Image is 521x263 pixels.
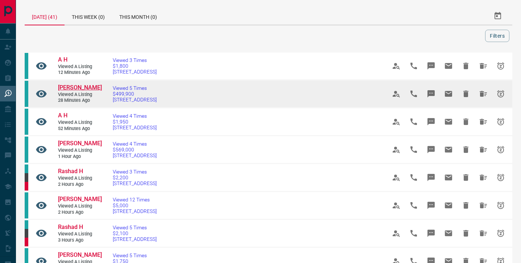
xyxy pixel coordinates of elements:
[440,85,457,103] span: Email
[58,120,102,126] span: Viewed a Listing
[58,70,102,76] span: 12 minutes ago
[388,197,405,214] span: View Profile
[475,141,492,158] span: Hide All from Amira Refaat
[388,113,405,130] span: View Profile
[388,169,405,186] span: View Profile
[422,169,440,186] span: Message
[405,141,422,158] span: Call
[58,56,102,64] a: A H
[58,140,102,147] a: [PERSON_NAME]
[475,57,492,75] span: Hide All from A H
[422,113,440,130] span: Message
[25,7,65,25] div: [DATE] (41)
[113,141,157,158] a: Viewed 4 Times$569,000[STREET_ADDRESS]
[457,85,475,103] span: Hide
[58,126,102,132] span: 52 minutes ago
[58,84,102,91] span: [PERSON_NAME]
[113,147,157,153] span: $569,000
[440,141,457,158] span: Email
[25,173,28,182] div: mrloft.ca
[113,197,157,214] a: Viewed 12 Times$5,000[STREET_ADDRESS]
[25,164,28,173] div: condos.ca
[113,97,157,103] span: [STREET_ADDRESS]
[113,85,157,103] a: Viewed 5 Times$499,900[STREET_ADDRESS]
[58,237,102,243] span: 3 hours ago
[58,64,102,70] span: Viewed a Listing
[113,175,157,180] span: $2,200
[58,112,102,120] a: A H
[58,224,102,231] a: Rashad H
[58,154,102,160] span: 1 hour ago
[405,225,422,242] span: Call
[25,137,28,163] div: condos.ca
[113,203,157,208] span: $5,000
[440,113,457,130] span: Email
[113,225,157,242] a: Viewed 5 Times$2,100[STREET_ADDRESS]
[113,180,157,186] span: [STREET_ADDRESS]
[113,113,157,130] a: Viewed 4 Times$1,950[STREET_ADDRESS]
[113,113,157,119] span: Viewed 4 Times
[113,169,157,186] a: Viewed 3 Times$2,200[STREET_ADDRESS]
[113,169,157,175] span: Viewed 3 Times
[25,238,28,246] div: property.ca
[58,147,102,154] span: Viewed a Listing
[440,57,457,75] span: Email
[58,92,102,98] span: Viewed a Listing
[113,225,157,230] span: Viewed 5 Times
[475,169,492,186] span: Hide All from Rashad H
[58,251,102,258] span: [PERSON_NAME]
[422,225,440,242] span: Message
[422,57,440,75] span: Message
[475,85,492,103] span: Hide All from Vandana Sekar
[457,197,475,214] span: Hide
[113,85,157,91] span: Viewed 5 Times
[58,231,102,237] span: Viewed a Listing
[113,252,194,258] span: Viewed 5 Times
[58,181,102,188] span: 2 hours ago
[492,113,509,130] span: Snooze
[58,84,102,92] a: [PERSON_NAME]
[422,141,440,158] span: Message
[113,236,157,242] span: [STREET_ADDRESS]
[457,113,475,130] span: Hide
[58,175,102,181] span: Viewed a Listing
[25,182,28,191] div: property.ca
[405,113,422,130] span: Call
[58,97,102,104] span: 28 minutes ago
[113,119,157,125] span: $1,950
[113,57,157,75] a: Viewed 3 Times$1,800[STREET_ADDRESS]
[113,125,157,130] span: [STREET_ADDRESS]
[440,169,457,186] span: Email
[58,196,102,203] span: [PERSON_NAME]
[113,153,157,158] span: [STREET_ADDRESS]
[25,220,28,229] div: condos.ca
[58,209,102,216] span: 2 hours ago
[58,112,67,119] span: A H
[25,229,28,238] div: mrloft.ca
[388,85,405,103] span: View Profile
[25,81,28,107] div: condos.ca
[492,169,509,186] span: Snooze
[485,30,509,42] button: Filters
[58,251,102,259] a: [PERSON_NAME]
[25,109,28,135] div: condos.ca
[405,85,422,103] span: Call
[422,197,440,214] span: Message
[405,57,422,75] span: Call
[58,168,102,175] a: Rashad H
[492,225,509,242] span: Snooze
[492,197,509,214] span: Snooze
[58,224,83,230] span: Rashad H
[405,169,422,186] span: Call
[489,7,506,25] button: Select Date Range
[492,141,509,158] span: Snooze
[113,230,157,236] span: $2,100
[113,91,157,97] span: $499,900
[25,53,28,79] div: condos.ca
[475,197,492,214] span: Hide All from Jacqueline Parrish
[58,140,102,147] span: [PERSON_NAME]
[113,57,157,63] span: Viewed 3 Times
[475,113,492,130] span: Hide All from A H
[388,141,405,158] span: View Profile
[457,225,475,242] span: Hide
